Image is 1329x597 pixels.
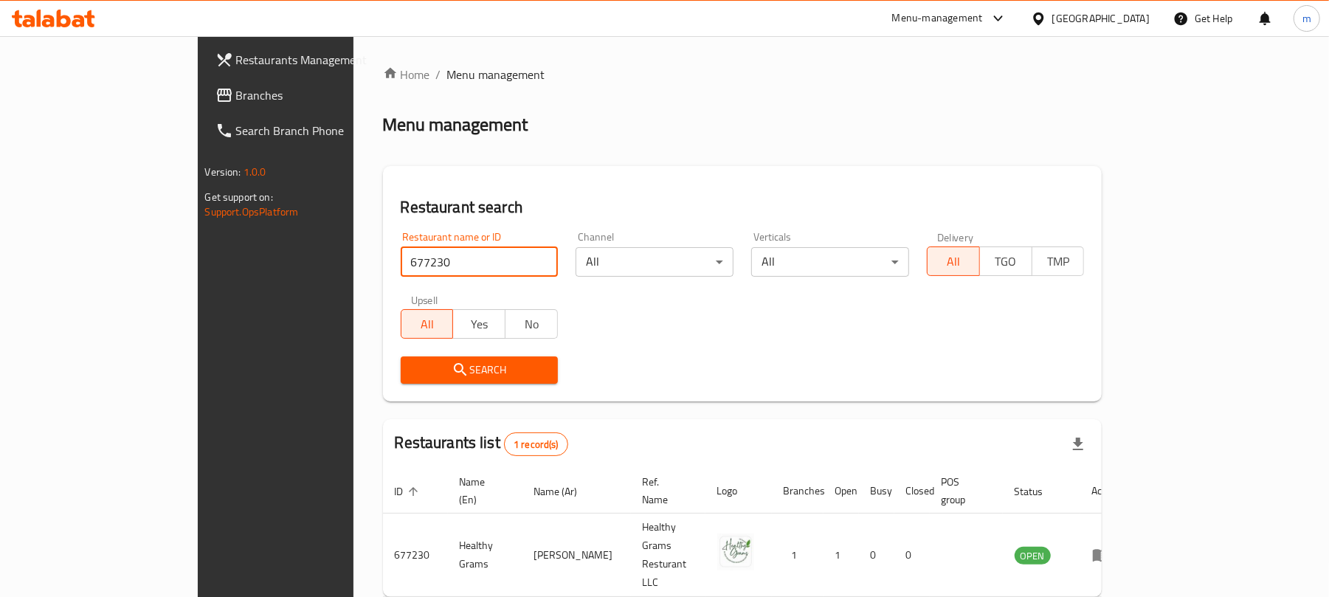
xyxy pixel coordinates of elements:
span: ID [395,483,423,500]
span: Ref. Name [643,473,688,508]
div: Menu-management [892,10,983,27]
span: Status [1015,483,1063,500]
button: Search [401,356,559,384]
th: Branches [772,469,824,514]
a: Restaurants Management [204,42,420,77]
th: Action [1080,469,1131,514]
button: Yes [452,309,505,339]
span: OPEN [1015,548,1051,565]
th: Busy [859,469,894,514]
td: Healthy Grams [448,514,522,597]
label: Delivery [937,232,974,242]
span: POS group [942,473,985,508]
div: All [751,247,909,277]
h2: Restaurants list [395,432,568,456]
div: [GEOGRAPHIC_DATA] [1052,10,1150,27]
td: 1 [824,514,859,597]
li: / [436,66,441,83]
span: All [407,314,448,335]
span: Yes [459,314,500,335]
span: Get support on: [205,187,273,207]
button: No [505,309,558,339]
span: TGO [986,251,1026,272]
span: Menu management [447,66,545,83]
a: Branches [204,77,420,113]
td: 0 [859,514,894,597]
span: Name (Ar) [534,483,597,500]
div: Menu [1092,546,1119,564]
nav: breadcrumb [383,66,1102,83]
span: Restaurants Management [236,51,408,69]
span: No [511,314,552,335]
img: Healthy Grams [717,534,754,570]
button: All [927,246,980,276]
td: 0 [894,514,930,597]
th: Open [824,469,859,514]
th: Logo [705,469,772,514]
span: All [933,251,974,272]
button: TMP [1032,246,1085,276]
span: Name (En) [460,473,505,508]
div: Export file [1060,427,1096,462]
span: Version: [205,162,241,182]
button: All [401,309,454,339]
span: TMP [1038,251,1079,272]
h2: Restaurant search [401,196,1085,218]
span: m [1302,10,1311,27]
a: Support.OpsPlatform [205,202,299,221]
span: Search Branch Phone [236,122,408,139]
div: All [576,247,733,277]
span: 1 record(s) [505,438,567,452]
h2: Menu management [383,113,528,137]
button: TGO [979,246,1032,276]
input: Search for restaurant name or ID.. [401,247,559,277]
span: Branches [236,86,408,104]
table: enhanced table [383,469,1131,597]
td: Healthy Grams Resturant LLC [631,514,705,597]
th: Closed [894,469,930,514]
td: 1 [772,514,824,597]
span: 1.0.0 [244,162,266,182]
label: Upsell [411,294,438,305]
a: Search Branch Phone [204,113,420,148]
span: Search [412,361,547,379]
td: [PERSON_NAME] [522,514,631,597]
div: Total records count [504,432,568,456]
